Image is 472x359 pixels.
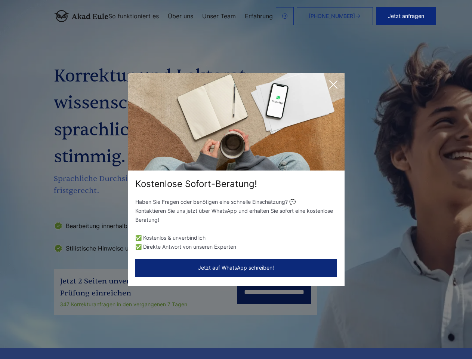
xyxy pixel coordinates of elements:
a: So funktioniert es [108,13,159,19]
a: Unser Team [202,13,236,19]
button: Jetzt anfragen [376,7,436,25]
img: email [282,13,288,19]
a: Über uns [168,13,193,19]
span: [PHONE_NUMBER] [309,13,355,19]
li: ✅ Kostenlos & unverbindlich [135,233,337,242]
a: Erfahrung [245,13,273,19]
p: Haben Sie Fragen oder benötigen eine schnelle Einschätzung? 💬 Kontaktieren Sie uns jetzt über Wha... [135,197,337,224]
div: Kostenlose Sofort-Beratung! [128,178,345,190]
img: logo [54,10,108,22]
a: [PHONE_NUMBER] [297,7,373,25]
button: Jetzt auf WhatsApp schreiben! [135,259,337,277]
img: exit [128,73,345,171]
li: ✅ Direkte Antwort von unseren Experten [135,242,337,251]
